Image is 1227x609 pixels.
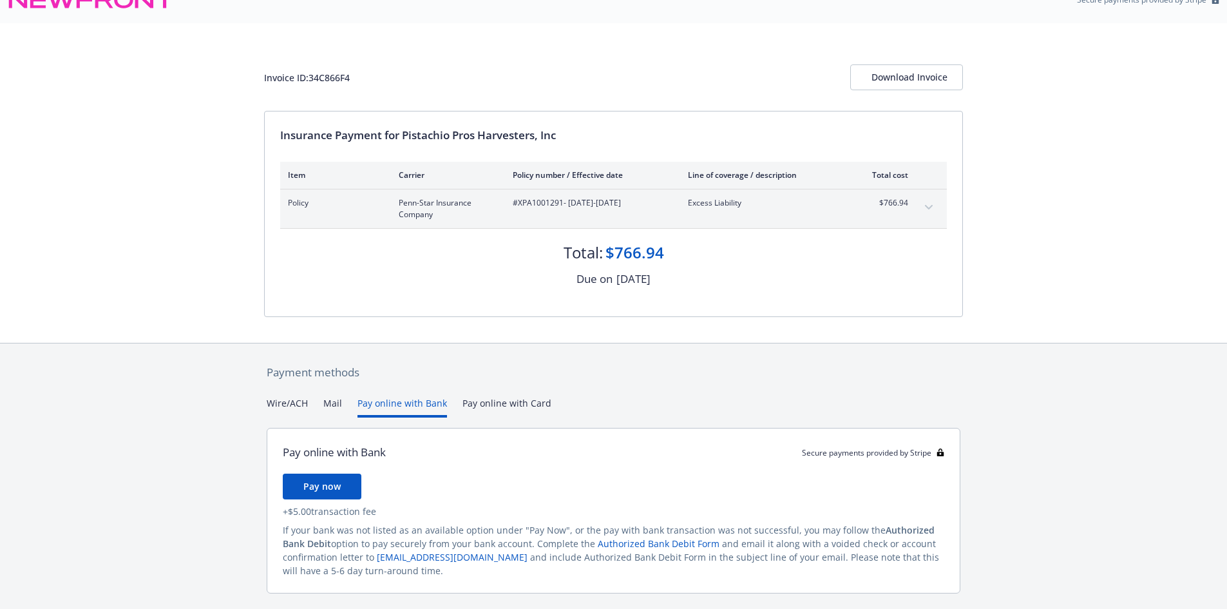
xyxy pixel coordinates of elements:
span: Policy [288,197,378,209]
div: Carrier [399,169,492,180]
div: + $5.00 transaction fee [283,505,944,518]
span: Authorized Bank Debit [283,524,935,550]
div: Download Invoice [871,65,942,90]
div: Insurance Payment for Pistachio Pros Harvesters, Inc [280,127,947,144]
span: $766.94 [860,197,908,209]
span: Penn-Star Insurance Company [399,197,492,220]
div: If your bank was not listed as an available option under "Pay Now", or the pay with bank transact... [283,523,944,577]
span: Excess Liability [688,197,839,209]
button: Download Invoice [850,64,963,90]
div: PolicyPenn-Star Insurance Company#XPA1001291- [DATE]-[DATE]Excess Liability$766.94expand content [280,189,947,228]
div: $766.94 [605,242,664,264]
div: Due on [576,271,613,287]
button: Pay now [283,474,361,499]
button: Mail [323,396,342,418]
button: Pay online with Card [462,396,551,418]
span: #XPA1001291 - [DATE]-[DATE] [513,197,667,209]
div: [DATE] [616,271,651,287]
div: Pay online with Bank [283,444,386,461]
div: Total: [564,242,603,264]
div: Policy number / Effective date [513,169,667,180]
span: Pay now [303,480,341,492]
button: expand content [918,197,939,218]
div: Secure payments provided by Stripe [802,447,944,458]
div: Line of coverage / description [688,169,839,180]
a: [EMAIL_ADDRESS][DOMAIN_NAME] [377,551,528,563]
div: Invoice ID: 34C866F4 [264,71,350,84]
div: Total cost [860,169,908,180]
div: Payment methods [267,364,960,381]
div: Item [288,169,378,180]
a: Authorized Bank Debit Form [598,537,719,550]
button: Pay online with Bank [357,396,447,418]
button: Wire/ACH [267,396,308,418]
